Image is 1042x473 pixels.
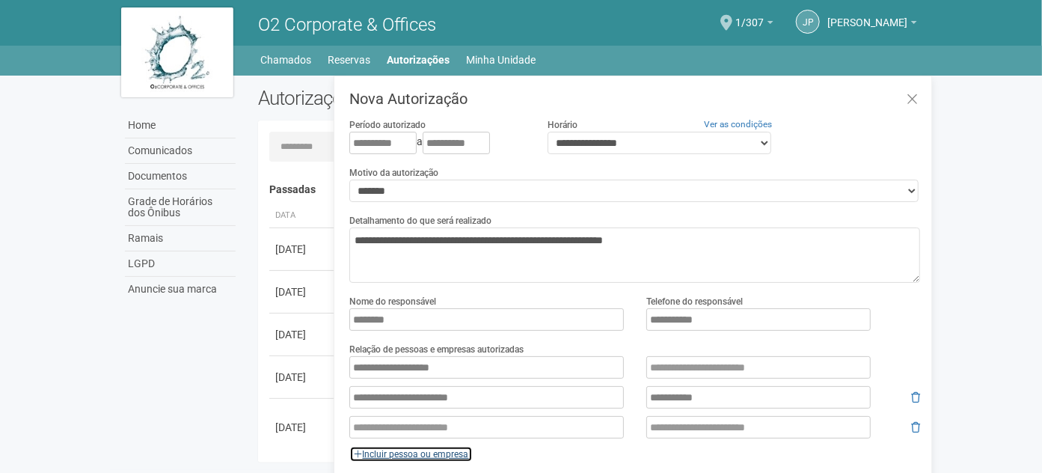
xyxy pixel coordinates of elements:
[275,420,331,435] div: [DATE]
[125,277,236,302] a: Anuncie sua marca
[911,392,920,403] i: Remover
[349,343,524,356] label: Relação de pessoas e empresas autorizadas
[349,214,491,228] label: Detalhamento do que será realizado
[548,118,577,132] label: Horário
[125,226,236,251] a: Ramais
[275,284,331,299] div: [DATE]
[275,327,331,342] div: [DATE]
[467,49,536,70] a: Minha Unidade
[261,49,312,70] a: Chamados
[704,119,772,129] a: Ver as condições
[275,370,331,385] div: [DATE]
[646,295,743,308] label: Telefone do responsável
[125,138,236,164] a: Comunicados
[735,19,773,31] a: 1/307
[827,2,907,28] span: João Pedro do Nascimento
[121,7,233,97] img: logo.jpg
[735,2,764,28] span: 1/307
[125,189,236,226] a: Grade de Horários dos Ônibus
[349,132,524,154] div: a
[258,14,436,35] span: O2 Corporate & Offices
[349,446,473,463] a: Incluir pessoa ou empresa
[328,49,371,70] a: Reservas
[387,49,450,70] a: Autorizações
[125,164,236,189] a: Documentos
[349,118,426,132] label: Período autorizado
[269,184,910,195] h4: Passadas
[258,87,578,109] h2: Autorizações
[349,166,438,180] label: Motivo da autorização
[911,422,920,433] i: Remover
[796,10,820,34] a: JP
[349,295,436,308] label: Nome do responsável
[827,19,917,31] a: [PERSON_NAME]
[269,204,337,228] th: Data
[125,113,236,138] a: Home
[125,251,236,277] a: LGPD
[349,91,920,106] h3: Nova Autorização
[275,242,331,257] div: [DATE]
